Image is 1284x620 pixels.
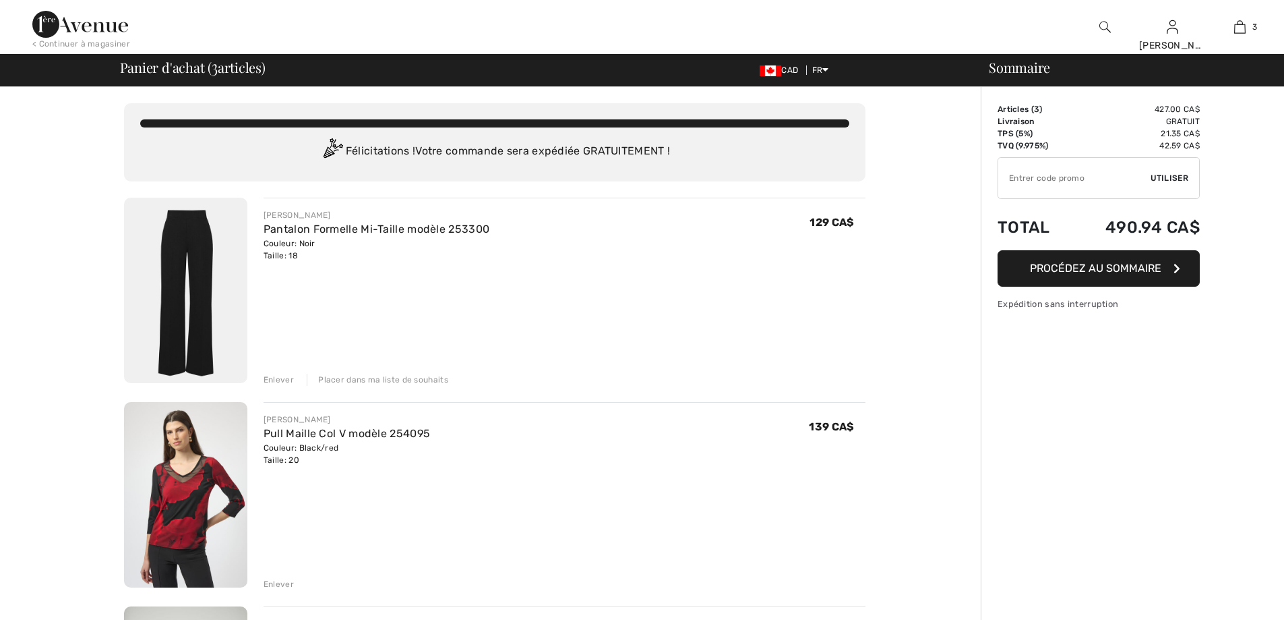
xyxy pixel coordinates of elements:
div: Sommaire [973,61,1276,74]
span: 129 CA$ [809,216,854,229]
td: Livraison [998,115,1070,128]
img: recherche [1099,19,1111,35]
div: Placer dans ma liste de souhaits [307,374,448,386]
td: 42.59 CA$ [1070,140,1200,152]
div: Enlever [264,374,294,386]
div: [PERSON_NAME] [264,209,489,221]
div: Enlever [264,578,294,590]
span: Procédez au sommaire [1030,262,1161,275]
span: 139 CA$ [809,420,854,433]
td: Articles ( ) [998,103,1070,115]
span: 3 [1034,105,1039,114]
img: Mon panier [1234,19,1246,35]
div: Couleur: Black/red Taille: 20 [264,442,430,466]
div: Couleur: Noir Taille: 18 [264,237,489,262]
span: Utiliser [1151,172,1188,184]
td: 427.00 CA$ [1070,103,1200,115]
button: Procédez au sommaire [998,250,1200,287]
td: Gratuit [1070,115,1200,128]
img: Pull Maille Col V modèle 254095 [124,402,247,588]
span: Panier d'achat ( articles) [120,61,266,74]
td: Total [998,204,1070,250]
td: TPS (5%) [998,128,1070,140]
td: 490.94 CA$ [1070,204,1200,250]
a: 3 [1206,19,1273,35]
div: Félicitations ! Votre commande sera expédiée GRATUITEMENT ! [140,138,849,165]
img: Congratulation2.svg [319,138,346,165]
img: 1ère Avenue [32,11,128,38]
div: [PERSON_NAME] [1139,38,1205,53]
a: Se connecter [1167,20,1178,33]
span: 3 [1252,21,1257,33]
div: [PERSON_NAME] [264,414,430,426]
input: Code promo [998,158,1151,198]
a: Pantalon Formelle Mi-Taille modèle 253300 [264,223,489,235]
img: Canadian Dollar [760,65,781,76]
img: Mes infos [1167,19,1178,35]
span: 3 [212,57,218,75]
span: FR [812,65,829,75]
td: TVQ (9.975%) [998,140,1070,152]
img: Pantalon Formelle Mi-Taille modèle 253300 [124,198,247,383]
td: 21.35 CA$ [1070,128,1200,140]
span: CAD [760,65,803,75]
div: Expédition sans interruption [998,298,1200,310]
div: < Continuer à magasiner [32,38,130,50]
a: Pull Maille Col V modèle 254095 [264,427,430,440]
